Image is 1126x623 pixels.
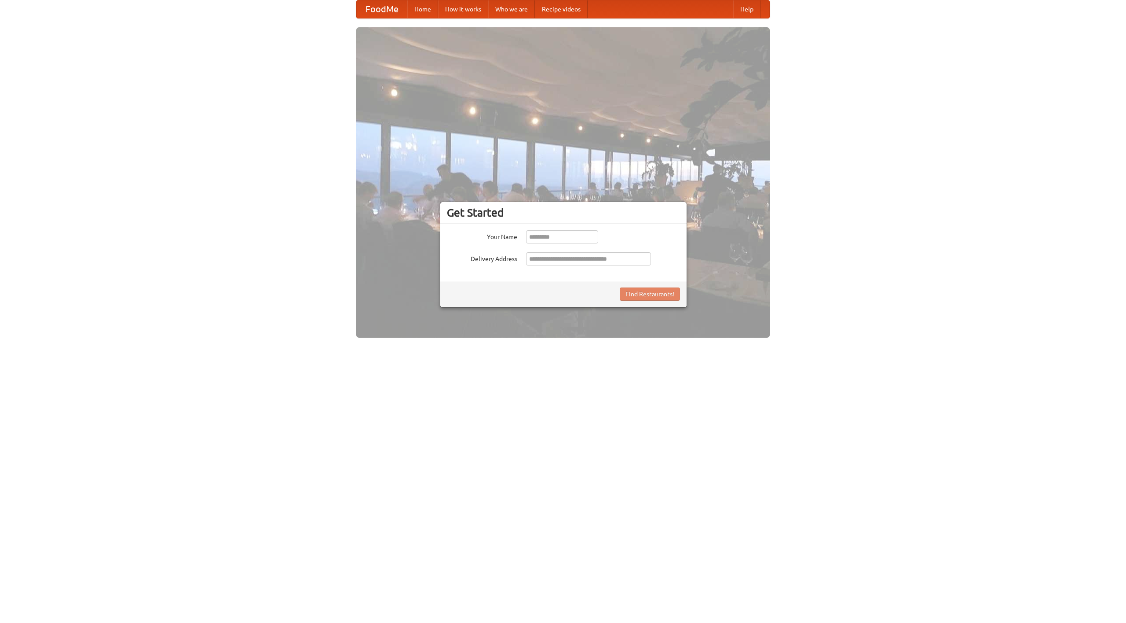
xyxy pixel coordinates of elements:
a: Who we are [488,0,535,18]
label: Your Name [447,230,517,241]
a: Recipe videos [535,0,588,18]
a: Home [407,0,438,18]
label: Delivery Address [447,252,517,263]
a: How it works [438,0,488,18]
button: Find Restaurants! [620,288,680,301]
h3: Get Started [447,206,680,219]
a: FoodMe [357,0,407,18]
a: Help [733,0,760,18]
